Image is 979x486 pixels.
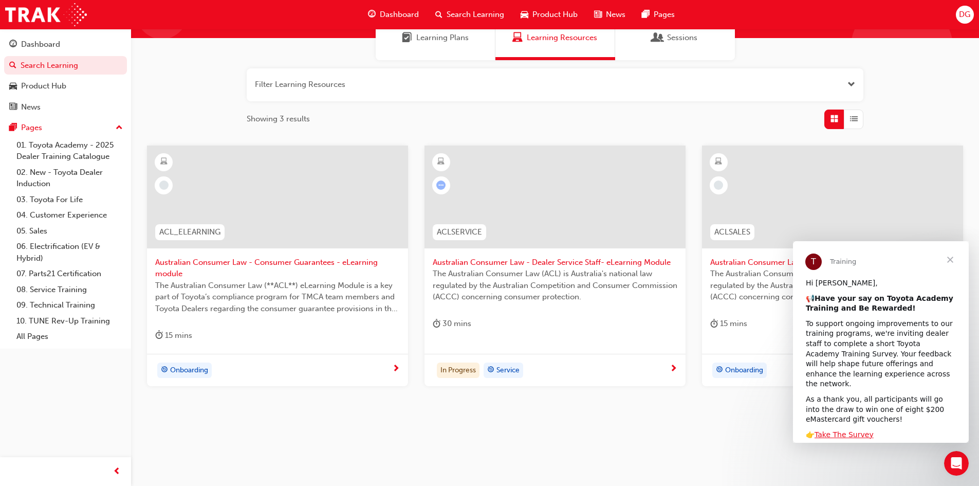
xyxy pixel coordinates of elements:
[437,155,445,169] span: learningResourceType_ELEARNING-icon
[634,4,683,25] a: pages-iconPages
[433,268,677,303] span: The Australian Consumer Law (ACL) is Australia's national law regulated by the Australian Competi...
[4,77,127,96] a: Product Hub
[5,3,87,26] img: Trak
[437,363,479,378] div: In Progress
[12,165,127,192] a: 02. New - Toyota Dealer Induction
[714,226,750,238] span: ACLSALES
[654,9,675,21] span: Pages
[12,192,127,208] a: 03. Toyota For Life
[424,146,686,386] a: ACLSERVICEAustralian Consumer Law - Dealer Service Staff- eLearning ModuleThe Australian Consumer...
[710,268,955,303] span: The Australian Consumer Law (ACL) is Australia's national law regulated by the Australian Competi...
[715,155,722,169] span: learningResourceType_ELEARNING-icon
[847,79,855,91] button: Open the filter
[521,8,528,21] span: car-icon
[667,32,697,44] span: Sessions
[12,223,127,239] a: 05. Sales
[653,32,663,44] span: Sessions
[959,9,970,21] span: DG
[850,113,858,125] span: List
[495,15,615,60] a: Learning ResourcesLearning Resources
[427,4,512,25] a: search-iconSearch Learning
[155,280,400,315] span: The Australian Consumer Law (**ACL**) eLearning Module is a key part of Toyota’s compliance progr...
[155,329,163,342] span: duration-icon
[12,137,127,165] a: 01. Toyota Academy - 2025 Dealer Training Catalogue
[21,101,41,113] div: News
[9,82,17,91] span: car-icon
[527,32,597,44] span: Learning Resources
[155,329,192,342] div: 15 mins
[416,32,469,44] span: Learning Plans
[710,317,718,330] span: duration-icon
[710,257,955,268] span: Australian Consumer Law - Dealer Sales Staff-eLearning module
[586,4,634,25] a: news-iconNews
[247,113,310,125] span: Showing 3 results
[360,4,427,25] a: guage-iconDashboard
[12,207,127,223] a: 04. Customer Experience
[512,32,523,44] span: Learning Resources
[12,313,127,329] a: 10. TUNE Rev-Up Training
[113,465,121,478] span: prev-icon
[4,35,127,54] a: Dashboard
[155,257,400,280] span: Australian Consumer Law - Consumer Guarantees - eLearning module
[725,365,763,376] span: Onboarding
[9,40,17,49] span: guage-icon
[116,121,123,135] span: up-icon
[368,8,376,21] span: guage-icon
[147,146,408,386] a: ACL_ELEARNINGAustralian Consumer Law - Consumer Guarantees - eLearning moduleThe Australian Consu...
[9,61,16,70] span: search-icon
[12,282,127,298] a: 08. Service Training
[447,9,504,21] span: Search Learning
[12,329,127,345] a: All Pages
[710,317,747,330] div: 15 mins
[606,9,625,21] span: News
[433,317,440,330] span: duration-icon
[4,98,127,117] a: News
[159,181,169,190] span: learningRecordVerb_NONE-icon
[487,364,494,377] span: target-icon
[392,365,400,374] span: next-icon
[21,39,60,50] div: Dashboard
[944,451,969,476] iframe: Intercom live chat
[670,365,677,374] span: next-icon
[160,155,168,169] span: learningResourceType_ELEARNING-icon
[714,181,723,190] span: learningRecordVerb_NONE-icon
[435,8,442,21] span: search-icon
[21,122,42,134] div: Pages
[4,56,127,75] a: Search Learning
[615,15,735,60] a: SessionsSessions
[496,365,520,376] span: Service
[716,364,723,377] span: target-icon
[170,365,208,376] span: Onboarding
[12,297,127,313] a: 09. Technical Training
[380,9,419,21] span: Dashboard
[512,4,586,25] a: car-iconProduct Hub
[532,9,578,21] span: Product Hub
[433,257,677,268] span: Australian Consumer Law - Dealer Service Staff- eLearning Module
[12,266,127,282] a: 07. Parts21 Certification
[402,32,412,44] span: Learning Plans
[12,239,127,266] a: 06. Electrification (EV & Hybrid)
[702,146,963,386] a: ACLSALESAustralian Consumer Law - Dealer Sales Staff-eLearning moduleThe Australian Consumer Law ...
[376,15,495,60] a: Learning PlansLearning Plans
[793,241,969,443] iframe: Intercom live chat message
[594,8,602,21] span: news-icon
[4,33,127,118] button: DashboardSearch LearningProduct HubNews
[9,103,17,112] span: news-icon
[21,80,66,92] div: Product Hub
[159,226,220,238] span: ACL_ELEARNING
[436,181,446,190] span: learningRecordVerb_ATTEMPT-icon
[4,118,127,137] button: Pages
[642,8,650,21] span: pages-icon
[830,113,838,125] span: Grid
